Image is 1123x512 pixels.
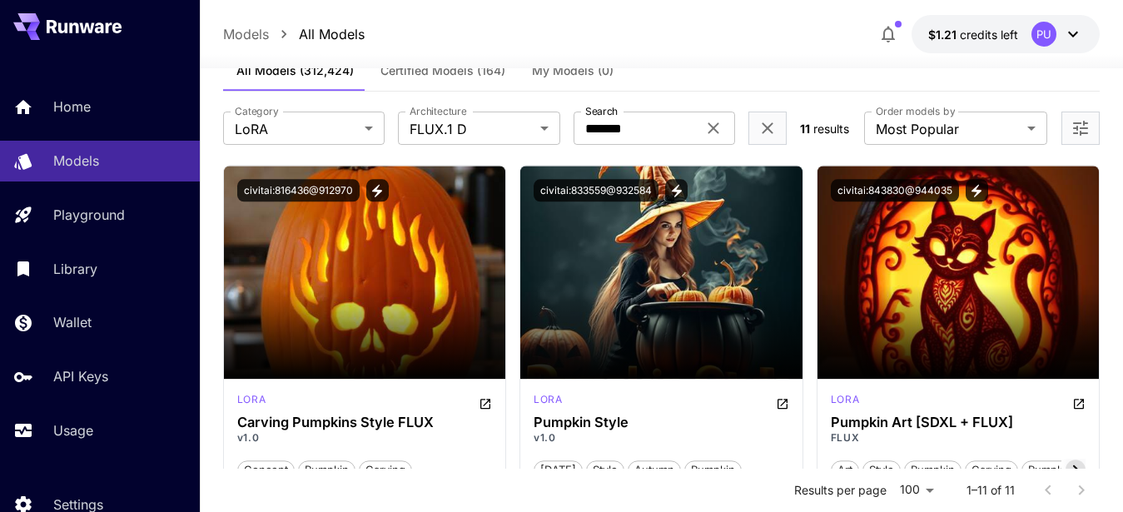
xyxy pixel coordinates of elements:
[237,392,266,412] div: FLUX.1 D
[359,459,412,480] button: carving
[832,462,858,479] span: art
[831,459,859,480] button: art
[966,482,1015,499] p: 1–11 of 11
[299,24,365,44] a: All Models
[904,459,962,480] button: pumpkin
[235,104,279,118] label: Category
[1021,459,1122,480] button: pumpkin carving
[410,119,533,139] span: FLUX.1 D
[831,415,1086,430] h3: Pumpkin Art [SDXL + FLUX]
[965,459,1018,480] button: carving
[876,104,955,118] label: Order models by
[53,259,97,279] p: Library
[366,179,389,201] button: View trigger words
[629,462,680,479] span: autumn
[299,462,355,479] span: pumpkin
[410,104,466,118] label: Architecture
[586,459,624,480] button: style
[776,392,789,412] button: Open in CivitAI
[236,63,354,78] span: All Models (312,424)
[237,415,493,430] h3: Carving Pumpkins Style FLUX
[876,119,1021,139] span: Most Popular
[966,179,988,201] button: View trigger words
[237,459,295,480] button: concept
[758,118,778,139] button: Clear filters (2)
[534,430,789,445] p: v1.0
[794,482,887,499] p: Results per page
[960,27,1018,42] span: credits left
[587,462,624,479] span: style
[380,63,505,78] span: Certified Models (164)
[665,179,688,201] button: View trigger words
[53,366,108,386] p: API Keys
[53,205,125,225] p: Playground
[534,459,583,480] button: [DATE]
[534,415,789,430] h3: Pumpkin Style
[831,430,1086,445] p: FLUX
[800,122,810,136] span: 11
[863,462,900,479] span: style
[912,15,1100,53] button: $1.20687PU
[223,24,365,44] nav: breadcrumb
[238,462,294,479] span: concept
[831,179,959,201] button: civitai:843830@944035
[628,459,681,480] button: autumn
[684,459,742,480] button: pumpkin
[534,392,562,412] div: FLUX.1 D
[237,392,266,407] p: lora
[298,459,355,480] button: pumpkin
[1031,22,1056,47] div: PU
[360,462,411,479] span: carving
[831,392,859,407] p: lora
[53,151,99,171] p: Models
[928,26,1018,43] div: $1.20687
[237,430,493,445] p: v1.0
[813,122,849,136] span: results
[585,104,618,118] label: Search
[893,478,940,502] div: 100
[223,24,269,44] a: Models
[534,462,582,479] span: [DATE]
[479,392,492,412] button: Open in CivitAI
[1072,392,1086,412] button: Open in CivitAI
[1071,118,1091,139] button: Open more filters
[928,27,960,42] span: $1.21
[237,179,360,201] button: civitai:816436@912970
[862,459,901,480] button: style
[532,63,614,78] span: My Models (0)
[966,462,1017,479] span: carving
[53,312,92,332] p: Wallet
[831,392,859,412] div: FLUX.1 D
[1022,462,1121,479] span: pumpkin carving
[685,462,741,479] span: pumpkin
[534,392,562,407] p: lora
[53,97,91,117] p: Home
[534,179,658,201] button: civitai:833559@932584
[235,119,358,139] span: LoRA
[53,420,93,440] p: Usage
[905,462,961,479] span: pumpkin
